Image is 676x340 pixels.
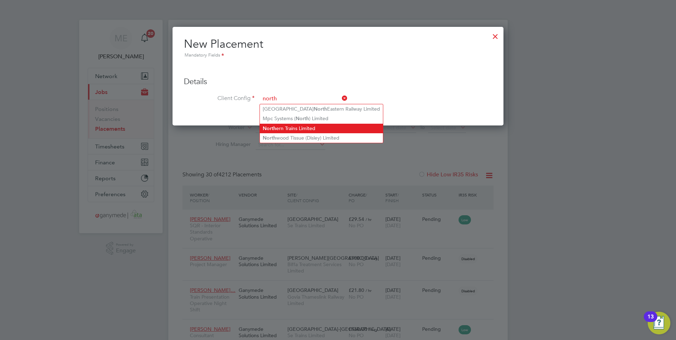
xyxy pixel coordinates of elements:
b: North [314,106,327,112]
button: Open Resource Center, 13 new notifications [648,312,670,334]
b: North [263,135,276,141]
b: North [296,116,309,122]
li: Mpc Systems ( ) Limited [260,114,383,123]
li: [GEOGRAPHIC_DATA] Eastern Railway Limited [260,104,383,114]
li: wood Tissue (Disley) Limited [260,133,383,143]
b: North [263,125,276,131]
h2: New Placement [184,37,492,59]
input: Search for... [260,94,348,104]
label: Client Config [184,95,255,102]
div: 13 [647,317,654,326]
h3: Details [184,77,492,87]
div: Mandatory Fields [184,52,492,59]
li: ern Trains Limited [260,124,383,133]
